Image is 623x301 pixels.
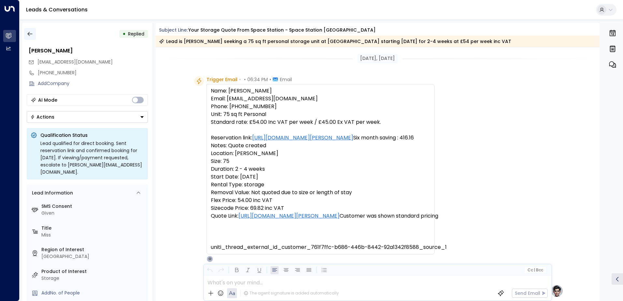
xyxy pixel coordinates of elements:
[41,203,145,210] label: SMS Consent
[239,76,241,83] span: •
[27,111,148,123] div: Button group with a nested menu
[41,210,145,217] div: Given
[159,38,511,45] div: Lead is [PERSON_NAME] seeking a 75 sq ft personal storage unit at [GEOGRAPHIC_DATA] starting [DAT...
[159,27,188,33] span: Subject Line:
[38,97,57,103] div: AI Mode
[27,111,148,123] button: Actions
[37,59,113,65] span: emeliacorfe@gmail.com
[26,6,88,13] a: Leads & Conversations
[41,268,145,275] label: Product of Interest
[188,27,376,34] div: Your storage quote from Space Station - Space Station [GEOGRAPHIC_DATA]
[41,232,145,238] div: Miss
[525,267,545,273] button: Cc|Bcc
[41,275,145,282] div: Storage
[38,80,148,87] div: AddCompany
[29,47,148,55] div: [PERSON_NAME]
[37,59,113,65] span: [EMAIL_ADDRESS][DOMAIN_NAME]
[30,114,54,120] div: Actions
[123,28,126,40] div: •
[41,246,145,253] label: Region of Interest
[207,256,213,262] div: O
[244,290,339,296] div: The agent signature is added automatically
[41,290,145,296] div: AddNo. of People
[30,190,73,196] div: Lead Information
[217,266,225,274] button: Redo
[269,76,271,83] span: •
[41,225,145,232] label: Title
[550,284,563,297] img: profile-logo.png
[211,87,430,251] pre: Name: [PERSON_NAME] Email: [EMAIL_ADDRESS][DOMAIN_NAME] Phone: [PHONE_NUMBER] Unit: 75 sq ft Pers...
[280,76,292,83] span: Email
[38,69,148,76] div: [PHONE_NUMBER]
[128,31,144,37] span: Replied
[40,132,144,138] p: Qualification Status
[207,76,238,83] span: Trigger Email
[239,212,340,220] a: [URL][DOMAIN_NAME][PERSON_NAME]
[206,266,214,274] button: Undo
[244,76,246,83] span: •
[41,253,145,260] div: [GEOGRAPHIC_DATA]
[40,140,144,176] div: Lead qualified for direct booking. Sent reservation link and confirmed booking for [DATE]. If vie...
[252,134,353,142] a: [URL][DOMAIN_NAME][PERSON_NAME]
[247,76,268,83] span: 06:34 PM
[357,54,398,63] div: [DATE], [DATE]
[534,268,535,272] span: |
[527,268,543,272] span: Cc Bcc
